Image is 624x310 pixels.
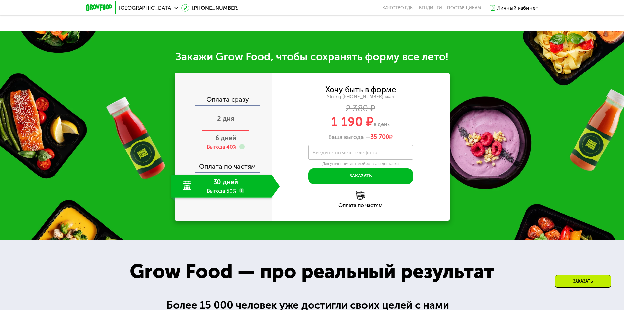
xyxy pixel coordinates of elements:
[370,134,389,141] span: 35 700
[331,114,374,129] span: 1 190 ₽
[356,191,365,200] img: l6xcnZfty9opOoJh.png
[382,5,414,10] a: Качество еды
[175,156,272,172] div: Оплата по частям
[447,5,481,10] div: поставщикам
[308,168,413,184] button: Заказать
[555,275,611,288] div: Заказать
[175,96,272,105] div: Оплата сразу
[119,5,173,10] span: [GEOGRAPHIC_DATA]
[374,121,390,127] span: в день
[115,257,508,286] div: Grow Food — про реальный результат
[217,115,234,123] span: 2 дня
[312,151,377,154] label: Введите номер телефона
[308,161,413,167] div: Для уточнения деталей заказа и доставки
[272,105,450,112] div: 2 380 ₽
[215,134,236,142] span: 6 дней
[370,134,393,141] span: ₽
[272,94,450,100] div: Strong [PHONE_NUMBER] ккал
[325,86,396,93] div: Хочу быть в форме
[207,143,237,151] div: Выгода 40%
[272,134,450,141] div: Ваша выгода —
[419,5,442,10] a: Вендинги
[272,203,450,208] div: Оплата по частям
[497,4,538,12] div: Личный кабинет
[181,4,239,12] a: [PHONE_NUMBER]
